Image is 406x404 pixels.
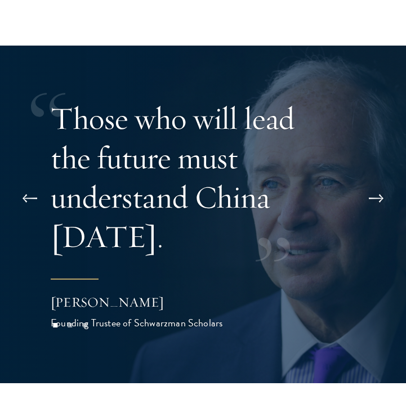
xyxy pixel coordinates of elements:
p: Those who will lead the future must understand China [DATE]. [51,98,321,256]
button: 3 of 3 [78,318,92,333]
button: 1 of 3 [48,318,63,333]
button: 2 of 3 [63,318,77,333]
div: Founding Trustee of Schwarzman Scholars [51,315,253,331]
div: [PERSON_NAME] [51,293,253,312]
